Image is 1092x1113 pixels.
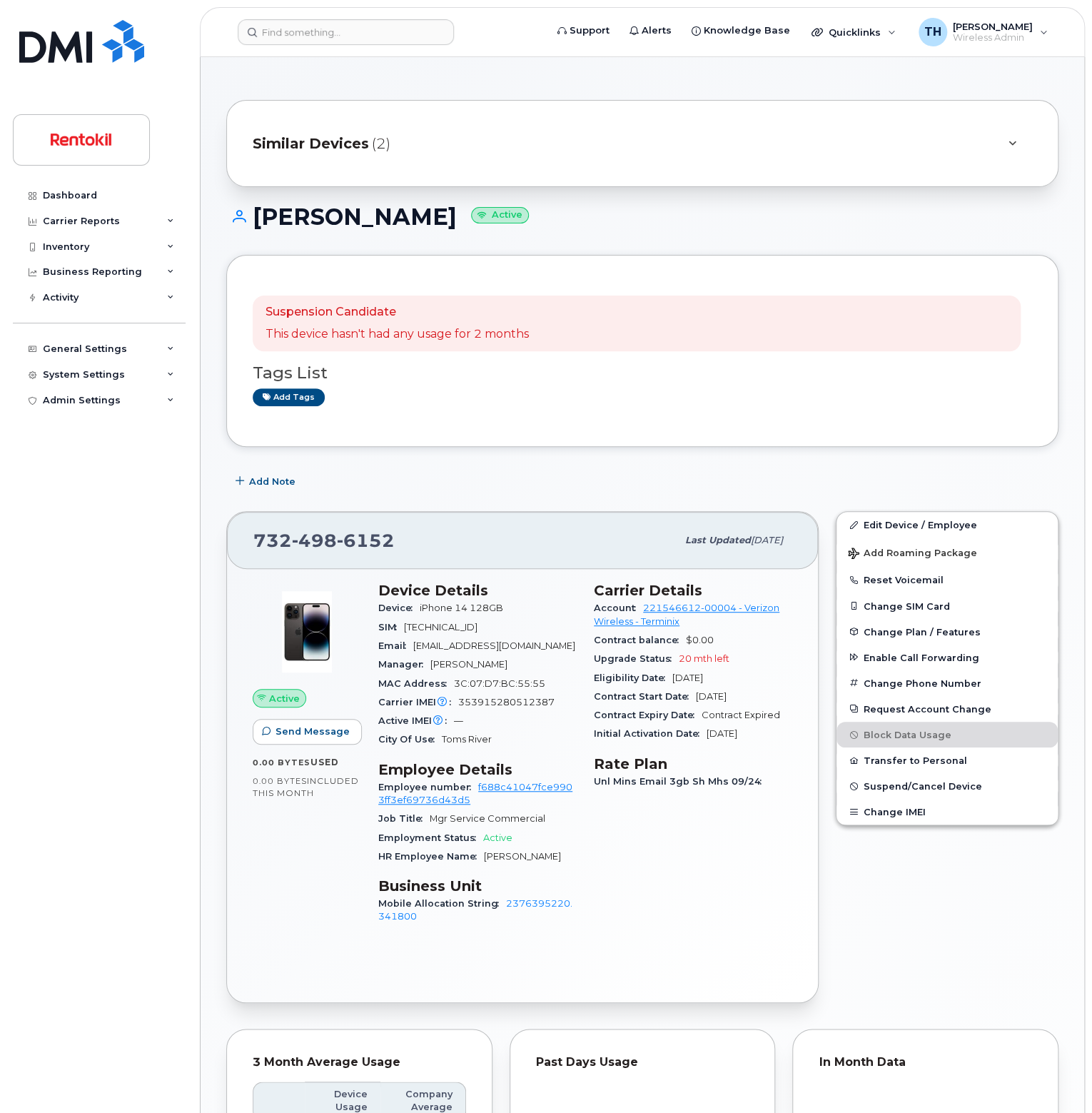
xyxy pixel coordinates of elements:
span: Account [594,603,643,613]
span: Mgr Service Commercial [430,813,545,824]
span: Upgrade Status [594,653,679,664]
button: Reset Voicemail [836,567,1058,593]
p: Suspension Candidate [266,304,529,321]
span: City Of Use [378,734,442,745]
span: Active [269,692,300,705]
iframe: Messenger Launcher [1030,1051,1081,1102]
span: Initial Activation Date [594,728,707,739]
span: Add Note [249,475,295,488]
span: included this month [253,775,359,799]
span: Contract Expired [702,710,780,720]
span: [DATE] [707,728,737,739]
span: SIM [378,622,404,633]
a: 221546612-00004 - Verizon Wireless - Terminix [594,603,779,626]
span: Active [483,832,512,843]
span: Employment Status [378,832,483,843]
span: Contract balance [594,635,686,645]
span: [TECHNICAL_ID] [404,622,477,633]
button: Change IMEI [836,799,1058,825]
span: HR Employee Name [378,851,484,862]
span: — [454,715,463,726]
span: MAC Address [378,678,454,689]
h3: Tags List [253,364,1032,382]
h3: Device Details [378,582,577,599]
span: 353915280512387 [458,697,555,707]
span: iPhone 14 128GB [420,603,503,613]
span: Contract Expiry Date [594,710,702,720]
span: Job Title [378,813,430,824]
button: Add Note [226,468,308,494]
span: [DATE] [751,535,783,545]
span: 498 [292,530,337,551]
div: Past Days Usage [536,1055,749,1069]
img: image20231002-3703462-njx0qo.jpeg [264,589,350,675]
span: Add Roaming Package [848,548,977,561]
button: Transfer to Personal [836,747,1058,773]
span: Send Message [275,725,350,738]
span: [PERSON_NAME] [430,659,507,670]
span: 732 [253,530,395,551]
button: Change SIM Card [836,593,1058,619]
button: Change Plan / Features [836,619,1058,645]
span: 20 mth left [679,653,729,664]
span: [DATE] [672,673,703,683]
span: 3C:07:D7:BC:55:55 [454,678,545,689]
button: Change Phone Number [836,670,1058,696]
span: Last updated [685,535,751,545]
span: $0.00 [686,635,714,645]
span: [PERSON_NAME] [484,851,561,862]
button: Send Message [253,719,362,745]
div: 3 Month Average Usage [253,1055,466,1069]
small: Active [471,207,529,223]
a: Edit Device / Employee [836,512,1058,538]
span: Eligibility Date [594,673,672,683]
button: Request Account Change [836,696,1058,722]
h3: Rate Plan [594,755,792,772]
span: Unl Mins Email 3gb Sh Mhs 09/24 [594,776,769,787]
button: Enable Call Forwarding [836,645,1058,670]
span: Device [378,603,420,613]
span: (2) [372,134,390,154]
span: 6152 [337,530,395,551]
span: used [310,757,339,767]
span: Active IMEI [378,715,454,726]
span: Email [378,640,413,651]
span: Suspend/Cancel Device [864,781,982,792]
button: Block Data Usage [836,722,1058,747]
span: [DATE] [696,691,727,702]
a: Add tags [253,388,325,406]
span: Employee number [378,782,478,792]
span: Mobile Allocation String [378,898,506,909]
span: 0.00 Bytes [253,776,307,786]
a: f688c41047fce9903ff3ef69736d43d5 [378,782,572,805]
span: Contract Start Date [594,691,696,702]
span: Change Plan / Features [864,626,981,637]
span: Manager [378,659,430,670]
span: [EMAIL_ADDRESS][DOMAIN_NAME] [413,640,575,651]
button: Suspend/Cancel Device [836,773,1058,799]
span: Carrier IMEI [378,697,458,707]
span: Similar Devices [253,134,369,154]
p: This device hasn't had any usage for 2 months [266,326,529,343]
button: Add Roaming Package [836,538,1058,567]
div: In Month Data [819,1055,1032,1069]
h3: Carrier Details [594,582,792,599]
h3: Business Unit [378,877,577,895]
span: Toms River [442,734,492,745]
h1: [PERSON_NAME] [226,204,1058,229]
span: 0.00 Bytes [253,757,310,767]
h3: Employee Details [378,761,577,778]
span: Enable Call Forwarding [864,652,979,663]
